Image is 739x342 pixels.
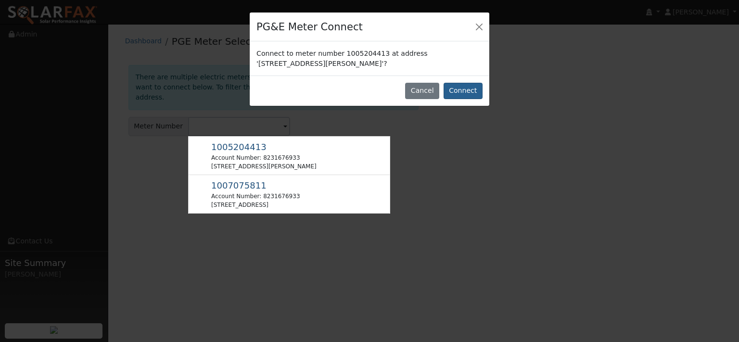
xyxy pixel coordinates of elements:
span: 1005204413 [211,142,267,152]
span: Usage Point: 9298520847 [211,182,267,190]
span: Usage Point: 8257920508 [211,144,267,152]
div: [STREET_ADDRESS][PERSON_NAME] [211,162,317,171]
div: [STREET_ADDRESS] [211,201,300,209]
h4: PG&E Meter Connect [256,19,363,35]
div: Account Number: 8231676933 [211,192,300,201]
span: 1007075811 [211,180,267,190]
div: Connect to meter number 1005204413 at address '[STREET_ADDRESS][PERSON_NAME]'? [250,41,489,75]
button: Close [472,20,486,33]
div: Account Number: 8231676933 [211,153,317,162]
button: Cancel [405,83,439,99]
button: Connect [444,83,483,99]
